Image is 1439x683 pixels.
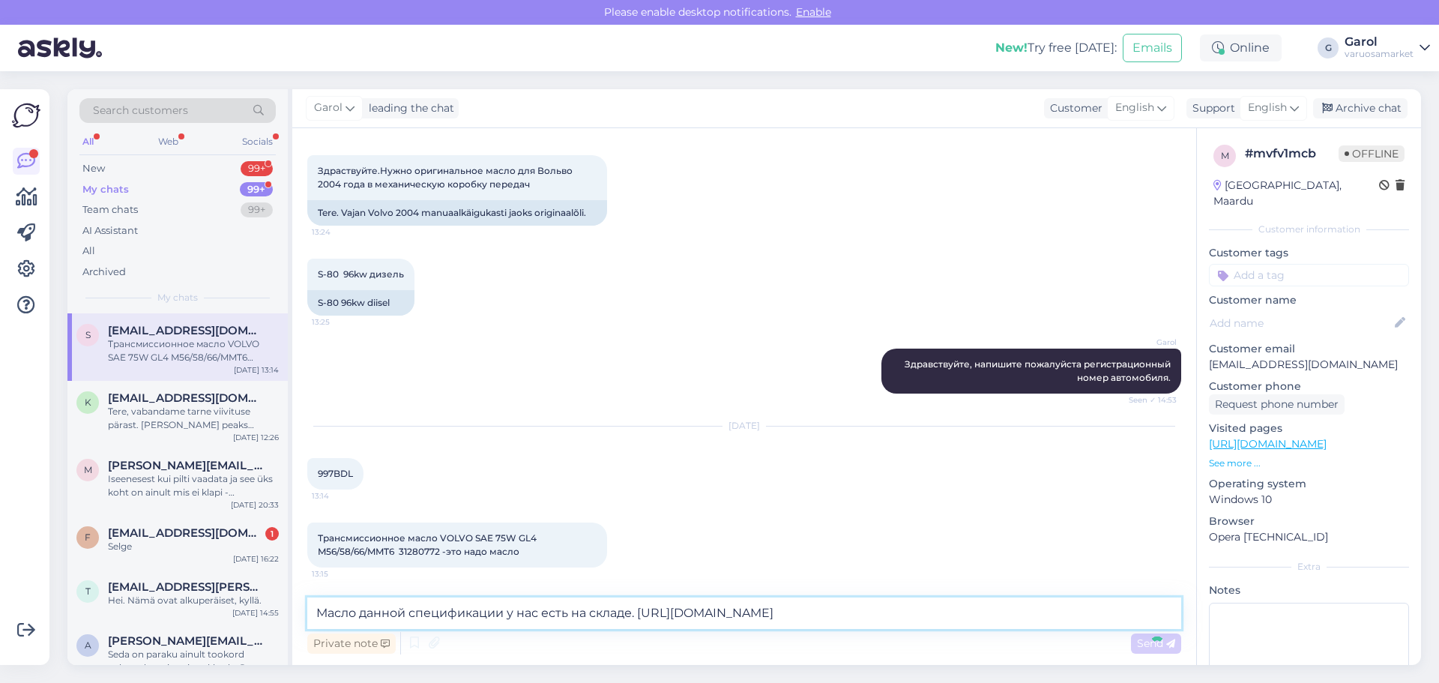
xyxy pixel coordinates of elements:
[312,568,368,580] span: 13:15
[232,607,279,619] div: [DATE] 14:55
[1209,560,1409,574] div: Extra
[1120,337,1177,348] span: Garol
[318,268,404,280] span: S-80 96kw дизель
[1209,292,1409,308] p: Customer name
[93,103,188,118] span: Search customers
[1044,100,1102,116] div: Customer
[318,165,575,190] span: Здраствуйте.Нужно оригинальное масло для Вольво 2004 года в механическую коробку передач
[265,527,279,541] div: 1
[1186,100,1235,116] div: Support
[1209,529,1409,545] p: Opera [TECHNICAL_ID]
[1209,583,1409,598] p: Notes
[239,132,276,151] div: Socials
[1345,36,1430,60] a: Garolvaruosamarket
[240,182,273,197] div: 99+
[108,337,279,364] div: Трансмиссионное масло VOLVO SAE 75W GL4 M56/58/66/MMT6 31280772 -это надо масло
[1213,178,1379,209] div: [GEOGRAPHIC_DATA], Maardu
[82,202,138,217] div: Team chats
[312,316,368,328] span: 13:25
[1200,34,1282,61] div: Online
[1318,37,1339,58] div: G
[233,432,279,443] div: [DATE] 12:26
[1209,394,1345,415] div: Request phone number
[12,101,40,130] img: Askly Logo
[108,391,264,405] span: kevinnoorveli11@gmail.com
[1209,357,1409,373] p: [EMAIL_ADDRESS][DOMAIN_NAME]
[108,634,264,648] span: alan.naame02@gmail.com
[1245,145,1339,163] div: # mvfv1mcb
[905,358,1173,383] span: Здравствуйте, напишите пожалуйста регистрационный номер автомобиля.
[157,291,198,304] span: My chats
[1345,36,1414,48] div: Garol
[1209,492,1409,508] p: Windows 10
[85,397,91,408] span: k
[307,200,607,226] div: Tere. Vajan Volvo 2004 manuaalkäigukasti jaoks originaalõli.
[995,39,1117,57] div: Try free [DATE]:
[82,161,105,176] div: New
[791,5,836,19] span: Enable
[1248,100,1287,116] span: English
[1115,100,1154,116] span: English
[85,532,91,543] span: f
[85,586,91,597] span: t
[1339,145,1405,162] span: Offline
[1209,223,1409,236] div: Customer information
[307,290,414,316] div: S-80 96kw diisel
[108,324,264,337] span: sergeyy.logvinov@gmail.com
[312,226,368,238] span: 13:24
[241,161,273,176] div: 99+
[85,329,91,340] span: s
[155,132,181,151] div: Web
[1313,98,1408,118] div: Archive chat
[1209,421,1409,436] p: Visited pages
[1210,315,1392,331] input: Add name
[318,468,353,479] span: 997BDL
[108,594,279,607] div: Hei. Nämä ovat alkuperäiset, kyllä.
[234,364,279,376] div: [DATE] 13:14
[108,472,279,499] div: Iseenesest kui pilti vaadata ja see üks koht on ainult mis ei klapi - [PERSON_NAME] nobedama näpu...
[82,223,138,238] div: AI Assistant
[1209,245,1409,261] p: Customer tags
[1209,457,1409,470] p: See more ...
[314,100,343,116] span: Garol
[82,265,126,280] div: Archived
[1209,476,1409,492] p: Operating system
[108,526,264,540] span: frostdetail.co2@gmail.com
[1209,264,1409,286] input: Add a tag
[307,419,1181,433] div: [DATE]
[1345,48,1414,60] div: varuosamarket
[1123,34,1182,62] button: Emails
[241,202,273,217] div: 99+
[108,405,279,432] div: Tere, vabandame tarne viivituse pärast. [PERSON_NAME] peaks tehasest meie lattu saabuma peatselt.
[363,100,454,116] div: leading the chat
[1209,341,1409,357] p: Customer email
[1209,379,1409,394] p: Customer phone
[108,459,264,472] span: mengel.lauri@gmail.com
[82,182,129,197] div: My chats
[995,40,1028,55] b: New!
[85,640,91,651] span: a
[82,244,95,259] div: All
[312,490,368,502] span: 13:14
[1209,437,1327,451] a: [URL][DOMAIN_NAME]
[108,580,264,594] span: tuovijuk@palkki.oulu.fi
[108,648,279,675] div: Seda on paraku ainult tookord pakutud versioonis pakkuda. Pean täpsustama [PERSON_NAME] omajagu a...
[79,132,97,151] div: All
[1209,514,1409,529] p: Browser
[1120,394,1177,406] span: Seen ✓ 14:53
[318,532,539,557] span: Трансмиссионное масло VOLVO SAE 75W GL4 M56/58/66/MMT6 31280772 -это надо масло
[233,553,279,565] div: [DATE] 16:22
[231,499,279,511] div: [DATE] 20:33
[84,464,92,475] span: m
[1221,150,1229,161] span: m
[108,540,279,553] div: Selge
